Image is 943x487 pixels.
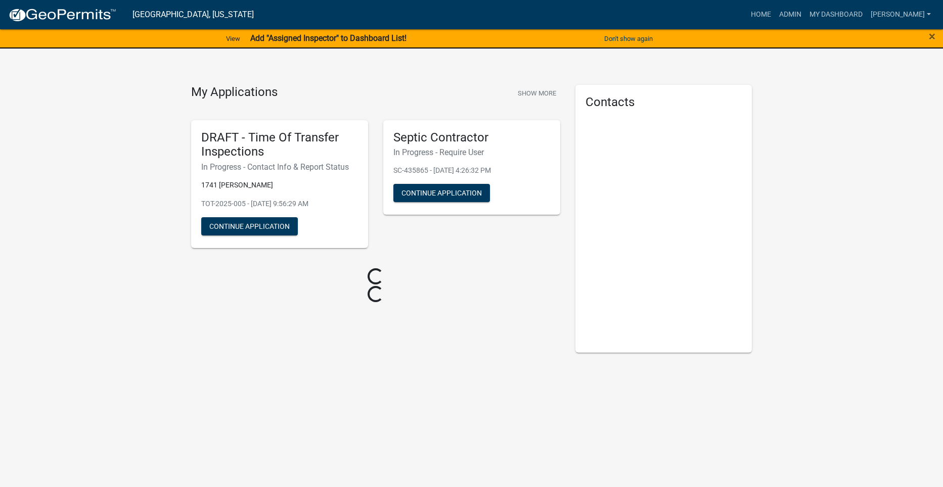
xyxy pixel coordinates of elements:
h6: In Progress - Require User [393,148,550,157]
p: TOT-2025-005 - [DATE] 9:56:29 AM [201,199,358,209]
h5: Septic Contractor [393,130,550,145]
a: Admin [775,5,805,24]
span: × [929,29,935,43]
a: Home [747,5,775,24]
a: [GEOGRAPHIC_DATA], [US_STATE] [132,6,254,23]
a: My Dashboard [805,5,867,24]
button: Don't show again [600,30,657,47]
h6: In Progress - Contact Info & Report Status [201,162,358,172]
button: Continue Application [393,184,490,202]
p: 1741 [PERSON_NAME] [201,180,358,190]
h5: Contacts [586,95,742,110]
button: Show More [514,85,560,102]
button: Continue Application [201,217,298,235]
button: Close [929,30,935,42]
a: [PERSON_NAME] [867,5,935,24]
strong: Add "Assigned Inspector" to Dashboard List! [250,33,407,43]
a: View [222,30,244,47]
h5: DRAFT - Time Of Transfer Inspections [201,130,358,160]
p: SC-435865 - [DATE] 4:26:32 PM [393,165,550,176]
h4: My Applications [191,85,278,100]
